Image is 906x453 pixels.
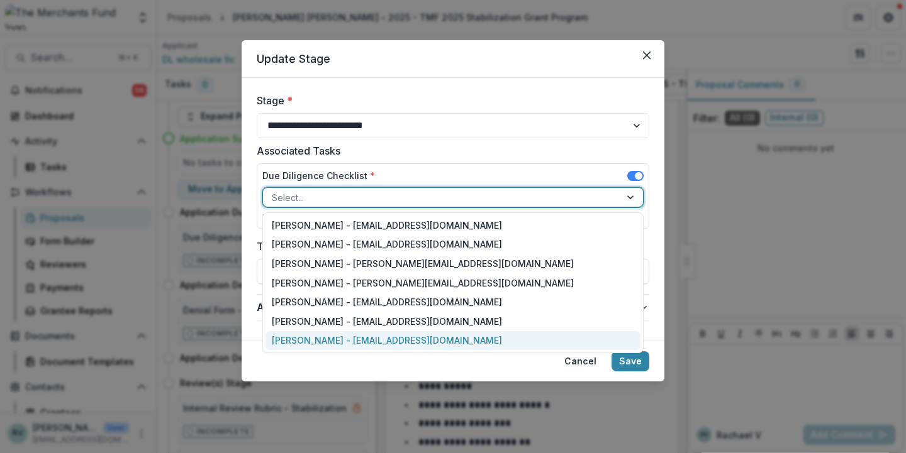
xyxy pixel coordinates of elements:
[262,169,375,182] label: Due Diligence Checklist
[257,93,642,108] label: Stage
[266,292,640,312] div: [PERSON_NAME] - [EMAIL_ADDRESS][DOMAIN_NAME]
[257,300,639,315] span: Advanced Configuration
[266,312,640,331] div: [PERSON_NAME] - [EMAIL_ADDRESS][DOMAIN_NAME]
[257,239,642,254] label: Task Due Date
[637,45,657,65] button: Close
[257,143,642,158] label: Associated Tasks
[266,254,640,273] div: [PERSON_NAME] - [PERSON_NAME][EMAIL_ADDRESS][DOMAIN_NAME]
[557,351,604,371] button: Cancel
[266,331,640,351] div: [PERSON_NAME] - [EMAIL_ADDRESS][DOMAIN_NAME]
[266,216,640,235] div: [PERSON_NAME] - [EMAIL_ADDRESS][DOMAIN_NAME]
[266,273,640,293] div: [PERSON_NAME] - [PERSON_NAME][EMAIL_ADDRESS][DOMAIN_NAME]
[242,40,664,78] header: Update Stage
[266,235,640,254] div: [PERSON_NAME] - [EMAIL_ADDRESS][DOMAIN_NAME]
[257,295,649,320] button: Advanced Configuration
[612,351,649,371] button: Save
